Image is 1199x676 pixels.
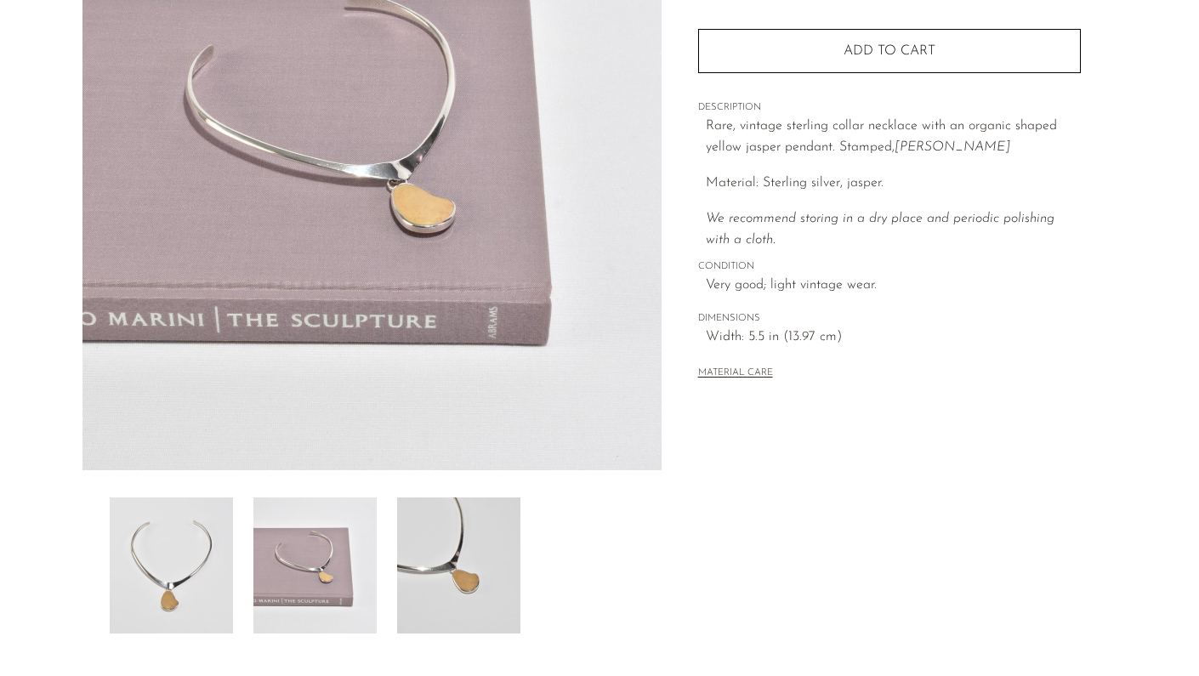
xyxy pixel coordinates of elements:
[698,100,1081,116] span: DESCRIPTION
[698,311,1081,327] span: DIMENSIONS
[706,275,1081,297] span: Very good; light vintage wear.
[698,29,1081,73] button: Add to cart
[706,173,1081,195] p: Material: Sterling silver, jasper.
[698,367,773,380] button: MATERIAL CARE
[397,497,520,633] img: Yellow Jasper Collar Necklace
[110,497,233,633] img: Yellow Jasper Collar Necklace
[844,44,935,58] span: Add to cart
[895,140,1010,154] em: [PERSON_NAME]
[698,259,1081,275] span: CONDITION
[706,212,1054,247] i: We recommend storing in a dry place and periodic polishing with a cloth.
[706,327,1081,349] span: Width: 5.5 in (13.97 cm)
[253,497,377,633] img: Yellow Jasper Collar Necklace
[706,116,1081,159] p: Rare, vintage sterling collar necklace with an organic shaped yellow jasper pendant. Stamped,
